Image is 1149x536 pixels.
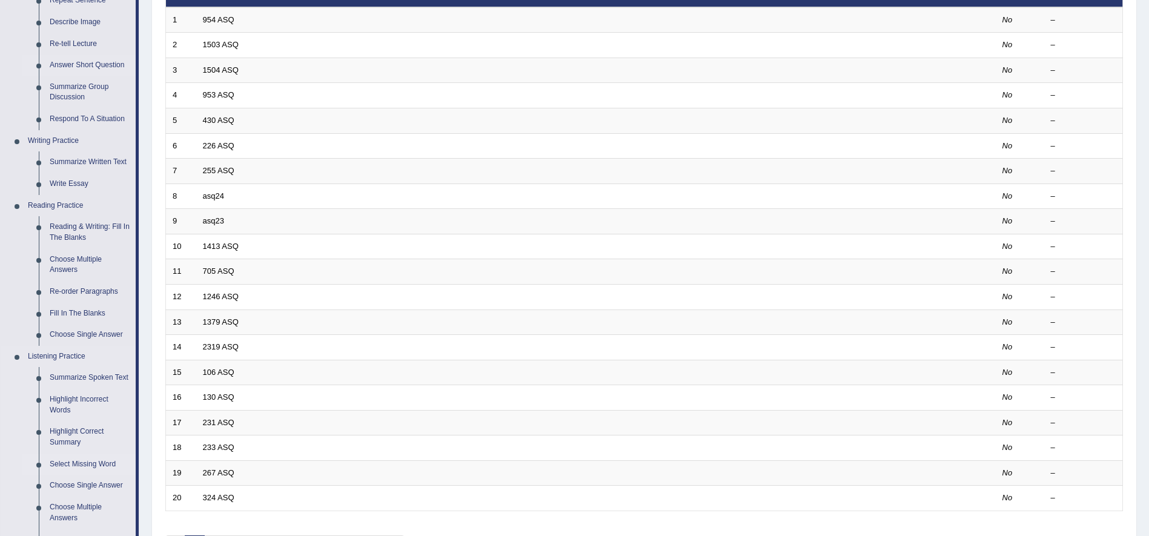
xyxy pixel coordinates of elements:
a: asq23 [203,216,224,225]
td: 8 [166,184,196,209]
em: No [1002,342,1013,351]
a: 267 ASQ [203,468,234,477]
a: Choose Single Answer [44,324,136,346]
td: 10 [166,234,196,259]
a: Respond To A Situation [44,108,136,130]
a: 226 ASQ [203,141,234,150]
a: 1413 ASQ [203,242,239,251]
em: No [1002,468,1013,477]
td: 16 [166,385,196,411]
a: 106 ASQ [203,368,234,377]
a: Answer Short Question [44,55,136,76]
em: No [1002,266,1013,276]
td: 3 [166,58,196,83]
div: – [1051,392,1116,403]
a: 1504 ASQ [203,65,239,74]
td: 20 [166,486,196,511]
a: Choose Multiple Answers [44,497,136,529]
td: 2 [166,33,196,58]
div: – [1051,468,1116,479]
a: Listening Practice [22,346,136,368]
div: – [1051,65,1116,76]
div: – [1051,241,1116,253]
a: Re-order Paragraphs [44,281,136,303]
td: 9 [166,209,196,234]
div: – [1051,216,1116,227]
a: 130 ASQ [203,392,234,402]
td: 15 [166,360,196,385]
a: 231 ASQ [203,418,234,427]
a: 1503 ASQ [203,40,239,49]
td: 14 [166,335,196,360]
a: Choose Multiple Answers [44,249,136,281]
em: No [1002,90,1013,99]
em: No [1002,242,1013,251]
div: – [1051,317,1116,328]
em: No [1002,116,1013,125]
em: No [1002,392,1013,402]
a: Choose Single Answer [44,475,136,497]
a: 2319 ASQ [203,342,239,351]
a: Re-tell Lecture [44,33,136,55]
a: Writing Practice [22,130,136,152]
td: 18 [166,435,196,461]
td: 17 [166,410,196,435]
div: – [1051,266,1116,277]
td: 7 [166,159,196,184]
div: – [1051,115,1116,127]
a: Summarize Spoken Text [44,367,136,389]
em: No [1002,493,1013,502]
em: No [1002,15,1013,24]
em: No [1002,368,1013,377]
a: 1246 ASQ [203,292,239,301]
div: – [1051,90,1116,101]
em: No [1002,166,1013,175]
a: Reading & Writing: Fill In The Blanks [44,216,136,248]
a: 324 ASQ [203,493,234,502]
div: – [1051,191,1116,202]
em: No [1002,443,1013,452]
div: – [1051,367,1116,379]
a: 954 ASQ [203,15,234,24]
a: Highlight Incorrect Words [44,389,136,421]
em: No [1002,141,1013,150]
em: No [1002,418,1013,427]
em: No [1002,216,1013,225]
td: 12 [166,284,196,309]
a: asq24 [203,191,224,200]
td: 1 [166,7,196,33]
em: No [1002,191,1013,200]
a: 255 ASQ [203,166,234,175]
td: 11 [166,259,196,285]
td: 6 [166,133,196,159]
em: No [1002,65,1013,74]
div: – [1051,39,1116,51]
a: Reading Practice [22,195,136,217]
div: – [1051,417,1116,429]
a: Describe Image [44,12,136,33]
td: 13 [166,309,196,335]
div: – [1051,442,1116,454]
div: – [1051,15,1116,26]
a: Highlight Correct Summary [44,421,136,453]
a: Write Essay [44,173,136,195]
em: No [1002,40,1013,49]
a: 430 ASQ [203,116,234,125]
div: – [1051,342,1116,353]
a: 953 ASQ [203,90,234,99]
td: 19 [166,460,196,486]
div: – [1051,165,1116,177]
td: 5 [166,108,196,134]
a: Summarize Written Text [44,151,136,173]
a: Select Missing Word [44,454,136,475]
em: No [1002,317,1013,326]
em: No [1002,292,1013,301]
div: – [1051,291,1116,303]
div: – [1051,492,1116,504]
a: 1379 ASQ [203,317,239,326]
div: – [1051,141,1116,152]
a: Fill In The Blanks [44,303,136,325]
a: 705 ASQ [203,266,234,276]
a: 233 ASQ [203,443,234,452]
a: Summarize Group Discussion [44,76,136,108]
